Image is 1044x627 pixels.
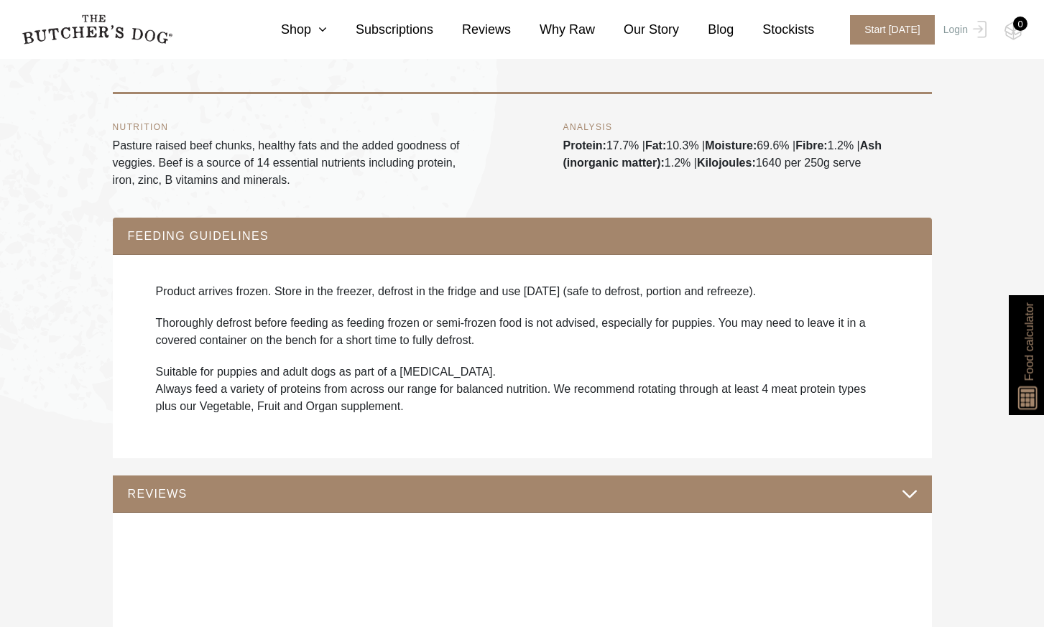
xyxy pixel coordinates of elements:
a: Subscriptions [327,20,433,40]
a: Stockists [734,20,814,40]
b: Kilojoules: [697,157,756,169]
div: 0 [1013,17,1027,31]
h5: NUTRITION [113,123,481,131]
a: Shop [252,20,327,40]
b: Ash (inorganic matter): [563,139,882,169]
h5: ANALYSIS [563,123,932,131]
p: Suitable for puppies and adult dogs as part of a [MEDICAL_DATA]. Always feed a variety of protein... [156,363,889,415]
button: FEEDING GUIDELINES [127,226,918,246]
span: Food calculator [1020,302,1038,381]
div: 17.7% | 10.3% | 69.6% | 1.2% | 1.2% | 1640 per 250g serve [563,123,932,189]
a: Start [DATE] [836,15,940,45]
p: Pasture raised beef chunks, healthy fats and the added goodness of veggies. Beef is a source of 1... [113,137,481,189]
a: Blog [679,20,734,40]
button: REVIEWS [127,484,918,503]
img: TBD_Cart-Empty.png [1004,22,1022,40]
b: Fat: [645,139,666,152]
a: Login [940,15,987,45]
a: Reviews [433,20,511,40]
b: Fibre: [795,139,827,152]
p: Product arrives frozen. Store in the freezer, defrost in the fridge and use [DATE] (safe to defro... [156,283,889,300]
p: Thoroughly defrost before feeding as feeding frozen or semi-frozen food is not advised, especiall... [156,315,889,349]
b: Moisture: [705,139,757,152]
span: Start [DATE] [850,15,935,45]
a: Our Story [595,20,679,40]
a: Why Raw [511,20,595,40]
b: Protein: [563,139,606,152]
